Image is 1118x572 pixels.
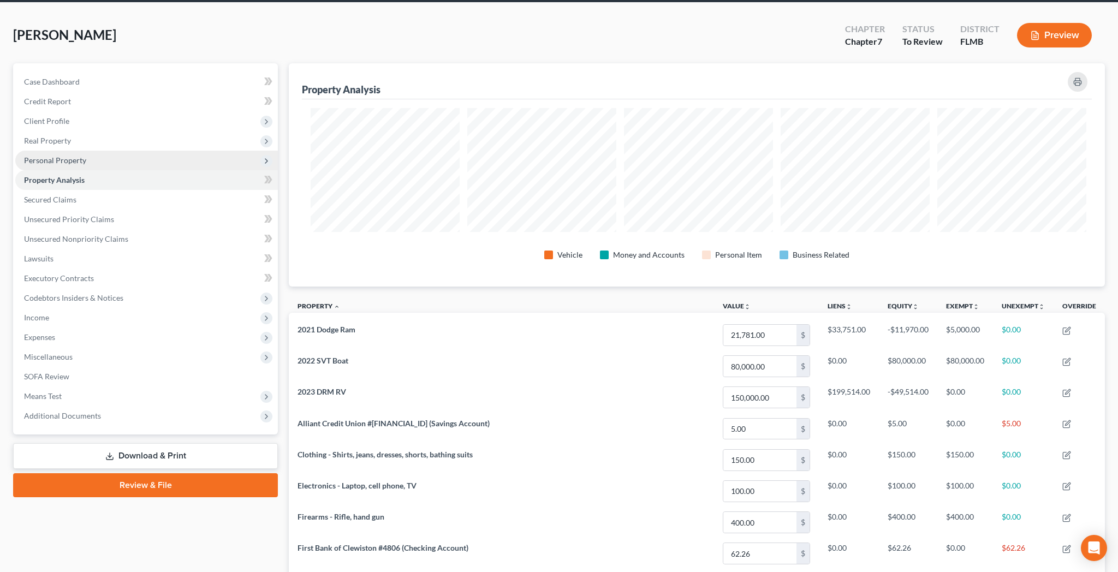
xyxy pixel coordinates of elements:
[846,303,852,310] i: unfold_more
[1054,295,1105,320] th: Override
[723,481,796,502] input: 0.00
[723,543,796,564] input: 0.00
[24,77,80,86] span: Case Dashboard
[24,313,49,322] span: Income
[1038,303,1045,310] i: unfold_more
[973,303,979,310] i: unfold_more
[819,507,879,538] td: $0.00
[298,481,417,490] span: Electronics - Laptop, cell phone, TV
[937,413,993,444] td: $0.00
[937,382,993,413] td: $0.00
[298,325,355,334] span: 2021 Dodge Ram
[15,190,278,210] a: Secured Claims
[723,450,796,470] input: 0.00
[723,356,796,377] input: 0.00
[24,195,76,204] span: Secured Claims
[888,302,919,310] a: Equityunfold_more
[24,391,62,401] span: Means Test
[993,382,1054,413] td: $0.00
[937,351,993,382] td: $80,000.00
[15,249,278,269] a: Lawsuits
[723,419,796,439] input: 0.00
[24,116,69,126] span: Client Profile
[24,332,55,342] span: Expenses
[879,444,937,475] td: $150.00
[15,269,278,288] a: Executory Contracts
[912,303,919,310] i: unfold_more
[15,92,278,111] a: Credit Report
[24,372,69,381] span: SOFA Review
[613,249,685,260] div: Money and Accounts
[298,512,384,521] span: Firearms - Rifle, hand gun
[993,351,1054,382] td: $0.00
[24,136,71,145] span: Real Property
[937,319,993,350] td: $5,000.00
[298,543,468,552] span: First Bank of Clewiston #4806 (Checking Account)
[879,413,937,444] td: $5.00
[1002,302,1045,310] a: Unexemptunfold_more
[24,293,123,302] span: Codebtors Insiders & Notices
[993,538,1054,569] td: $62.26
[15,170,278,190] a: Property Analysis
[24,254,53,263] span: Lawsuits
[793,249,849,260] div: Business Related
[819,382,879,413] td: $199,514.00
[993,475,1054,507] td: $0.00
[24,175,85,184] span: Property Analysis
[902,35,943,48] div: To Review
[24,411,101,420] span: Additional Documents
[960,23,1000,35] div: District
[24,97,71,106] span: Credit Report
[796,325,810,345] div: $
[937,475,993,507] td: $100.00
[723,387,796,408] input: 0.00
[819,413,879,444] td: $0.00
[1081,535,1107,561] div: Open Intercom Messenger
[796,419,810,439] div: $
[796,543,810,564] div: $
[796,387,810,408] div: $
[15,210,278,229] a: Unsecured Priority Claims
[993,413,1054,444] td: $5.00
[845,23,885,35] div: Chapter
[879,538,937,569] td: $62.26
[845,35,885,48] div: Chapter
[993,507,1054,538] td: $0.00
[1017,23,1092,47] button: Preview
[24,234,128,243] span: Unsecured Nonpriority Claims
[15,72,278,92] a: Case Dashboard
[879,319,937,350] td: -$11,970.00
[993,444,1054,475] td: $0.00
[796,450,810,470] div: $
[24,156,86,165] span: Personal Property
[302,83,380,96] div: Property Analysis
[828,302,852,310] a: Liensunfold_more
[879,475,937,507] td: $100.00
[334,303,340,310] i: expand_less
[993,319,1054,350] td: $0.00
[879,351,937,382] td: $80,000.00
[937,444,993,475] td: $150.00
[819,444,879,475] td: $0.00
[24,352,73,361] span: Miscellaneous
[879,507,937,538] td: $400.00
[715,249,762,260] div: Personal Item
[723,512,796,533] input: 0.00
[819,475,879,507] td: $0.00
[819,538,879,569] td: $0.00
[946,302,979,310] a: Exemptunfold_more
[723,302,751,310] a: Valueunfold_more
[298,419,490,428] span: Alliant Credit Union #[FINANCIAL_ID] (Savings Account)
[298,356,348,365] span: 2022 SVT Boat
[15,229,278,249] a: Unsecured Nonpriority Claims
[960,35,1000,48] div: FLMB
[13,27,116,43] span: [PERSON_NAME]
[877,36,882,46] span: 7
[796,512,810,533] div: $
[557,249,582,260] div: Vehicle
[937,507,993,538] td: $400.00
[819,319,879,350] td: $33,751.00
[796,481,810,502] div: $
[723,325,796,345] input: 0.00
[819,351,879,382] td: $0.00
